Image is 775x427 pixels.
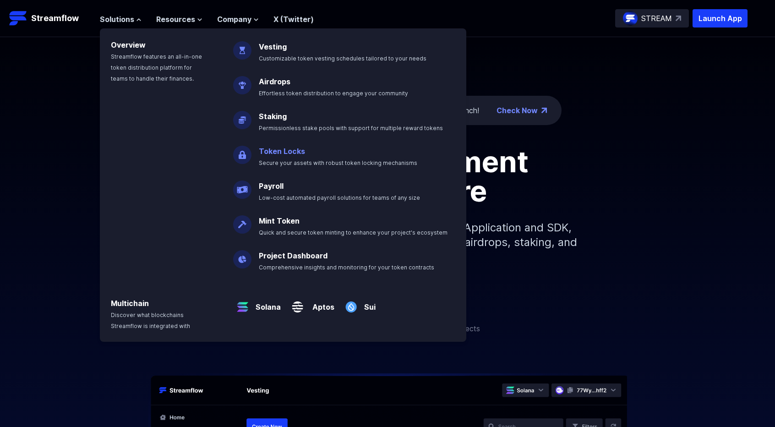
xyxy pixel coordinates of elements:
[233,208,251,234] img: Mint Token
[233,290,252,316] img: Solana
[31,12,79,25] p: Streamflow
[273,15,314,24] a: X (Twitter)
[259,251,327,260] a: Project Dashboard
[233,243,251,268] img: Project Dashboard
[233,34,251,60] img: Vesting
[233,138,251,164] img: Token Locks
[259,147,305,156] a: Token Locks
[252,294,281,312] a: Solana
[259,264,434,271] span: Comprehensive insights and monitoring for your token contracts
[111,40,146,49] a: Overview
[676,16,681,21] img: top-right-arrow.svg
[111,53,202,82] span: Streamflow features an all-in-one token distribution platform for teams to handle their finances.
[623,11,638,26] img: streamflow-logo-circle.png
[541,108,547,113] img: top-right-arrow.png
[217,14,251,25] span: Company
[259,112,287,121] a: Staking
[259,181,284,191] a: Payroll
[156,14,202,25] button: Resources
[111,299,149,308] a: Multichain
[497,105,538,116] a: Check Now
[615,9,689,27] a: STREAM
[9,9,27,27] img: Streamflow Logo
[217,14,259,25] button: Company
[259,42,287,51] a: Vesting
[100,14,142,25] button: Solutions
[9,9,91,27] a: Streamflow
[259,216,300,225] a: Mint Token
[259,125,443,131] span: Permissionless stake pools with support for multiple reward tokens
[100,14,134,25] span: Solutions
[288,290,307,316] img: Aptos
[360,294,376,312] a: Sui
[259,77,290,86] a: Airdrops
[641,13,672,24] p: STREAM
[259,229,448,236] span: Quick and secure token minting to enhance your project's ecosystem
[233,173,251,199] img: Payroll
[259,159,417,166] span: Secure your assets with robust token locking mechanisms
[342,290,360,316] img: Sui
[307,294,334,312] a: Aptos
[259,194,420,201] span: Low-cost automated payroll solutions for teams of any size
[259,90,408,97] span: Effortless token distribution to engage your community
[259,55,426,62] span: Customizable token vesting schedules tailored to your needs
[233,69,251,94] img: Airdrops
[693,9,748,27] button: Launch App
[233,104,251,129] img: Staking
[111,312,190,329] span: Discover what blockchains Streamflow is integrated with
[156,14,195,25] span: Resources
